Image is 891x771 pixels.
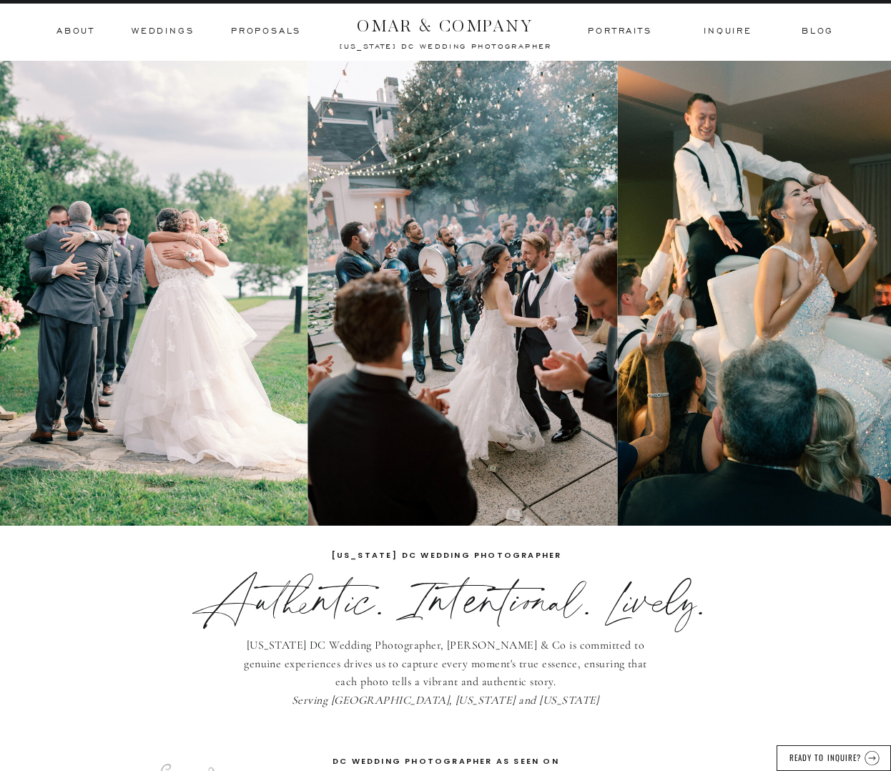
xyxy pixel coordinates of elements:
[787,751,863,762] a: READY TO INQUIRE?
[262,755,630,766] a: dc wedding photographer as seen on
[802,25,832,38] a: BLOG
[231,25,301,38] a: Proposals
[301,41,591,49] a: [US_STATE] dc wedding photographer
[331,549,562,564] a: [US_STATE] dc wedding photographer
[292,693,599,707] i: Serving [GEOGRAPHIC_DATA], [US_STATE] and [US_STATE]
[330,12,561,31] a: OMAR & COMPANY
[132,25,194,38] a: Weddings
[586,25,654,38] a: Portraits
[704,25,752,38] a: inquire
[56,25,94,38] a: ABOUT
[152,573,742,609] h3: Authentic. Intentional. Lively.
[307,61,617,526] img: egyptian fusion wedding photographer in dc
[244,637,647,710] h3: [US_STATE] DC Wedding Photographer, [PERSON_NAME] & Co is committed to genuine experiences drives...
